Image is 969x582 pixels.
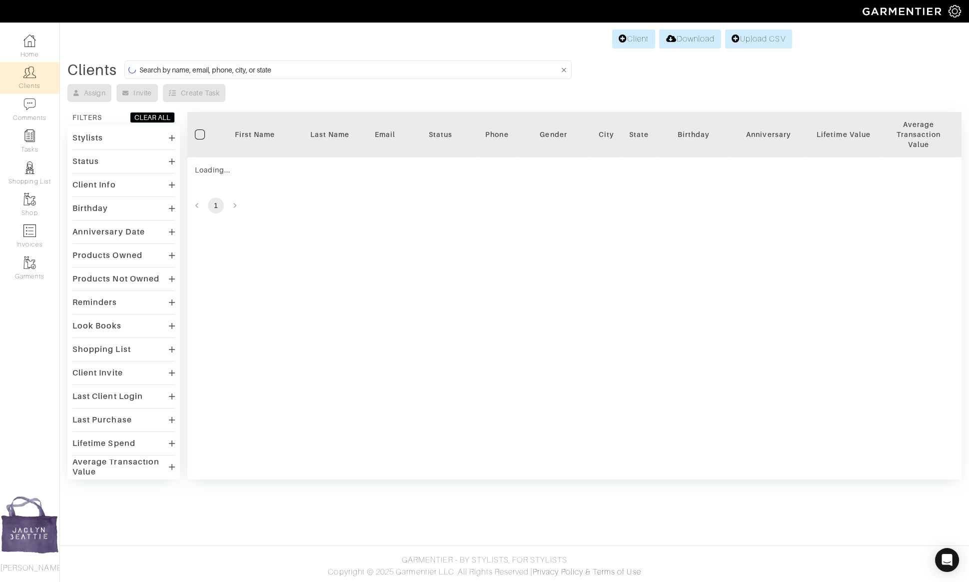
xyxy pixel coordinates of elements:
img: garmentier-logo-header-white-b43fb05a5012e4ada735d5af1a66efaba907eab6374d6393d1fbf88cb4ef424d.png [858,2,949,20]
div: City [599,129,614,139]
div: Reminders [72,297,117,307]
th: Toggle SortBy [516,112,591,157]
th: Toggle SortBy [806,112,881,157]
div: Products Owned [72,250,142,260]
div: Average Transaction Value [889,119,949,149]
div: First Name [225,129,285,139]
div: Average Transaction Value [72,457,169,477]
img: orders-icon-0abe47150d42831381b5fb84f609e132dff9fe21cb692f30cb5eec754e2cba89.png [23,224,36,237]
img: garments-icon-b7da505a4dc4fd61783c78ac3ca0ef83fa9d6f193b1c9dc38574b1d14d53ca28.png [23,193,36,205]
div: Lifetime Value [814,129,874,139]
nav: pagination navigation [187,197,962,213]
div: Last Purchase [72,415,132,425]
div: Anniversary [739,129,799,139]
th: Toggle SortBy [881,112,956,157]
div: Last Name [300,129,360,139]
div: Birthday [72,203,108,213]
a: Download [659,29,721,48]
th: Toggle SortBy [292,112,367,157]
img: clients-icon-6bae9207a08558b7cb47a8932f037763ab4055f8c8b6bfacd5dc20c3e0201464.png [23,66,36,78]
div: Stylists [72,133,103,143]
span: Copyright © 2025 Garmentier LLC. All Rights Reserved. [328,567,530,576]
th: Toggle SortBy [403,112,478,157]
div: Gender [524,129,584,139]
button: page 1 [208,197,224,213]
div: Clients [67,65,117,75]
a: Privacy Policy & Terms of Use [533,567,641,576]
img: garments-icon-b7da505a4dc4fd61783c78ac3ca0ef83fa9d6f193b1c9dc38574b1d14d53ca28.png [23,256,36,269]
div: Client Info [72,180,116,190]
div: Birthday [664,129,724,139]
div: Open Intercom Messenger [935,548,959,572]
img: comment-icon-a0a6a9ef722e966f86d9cbdc48e553b5cf19dbc54f86b18d962a5391bc8f6eb6.png [23,98,36,110]
img: gear-icon-white-bd11855cb880d31180b6d7d6211b90ccbf57a29d726f0c71d8c61bd08dd39cc2.png [949,5,961,17]
div: Email [375,129,395,139]
img: stylists-icon-eb353228a002819b7ec25b43dbf5f0378dd9e0616d9560372ff212230b889e62.png [23,161,36,174]
div: Anniversary Date [72,227,145,237]
div: Phone [485,129,508,139]
button: CLEAR ALL [130,112,175,123]
div: CLEAR ALL [134,112,170,122]
div: FILTERS [72,112,102,122]
div: Client Invite [72,368,123,378]
div: Status [410,129,470,139]
div: Last Client Login [72,391,143,401]
img: reminder-icon-8004d30b9f0a5d33ae49ab947aed9ed385cf756f9e5892f1edd6e32f2345188e.png [23,129,36,142]
div: Shopping List [72,344,131,354]
div: Loading... [195,165,395,175]
div: Lifetime Spend [72,438,135,448]
div: Status [72,156,99,166]
a: Upload CSV [725,29,792,48]
div: Look Books [72,321,122,331]
th: Toggle SortBy [656,112,731,157]
a: Client [612,29,655,48]
th: Toggle SortBy [217,112,292,157]
input: Search by name, email, phone, city, or state [139,63,559,76]
div: Products Not Owned [72,274,159,284]
img: dashboard-icon-dbcd8f5a0b271acd01030246c82b418ddd0df26cd7fceb0bd07c9910d44c42f6.png [23,34,36,47]
th: Toggle SortBy [731,112,806,157]
div: State [629,129,649,139]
